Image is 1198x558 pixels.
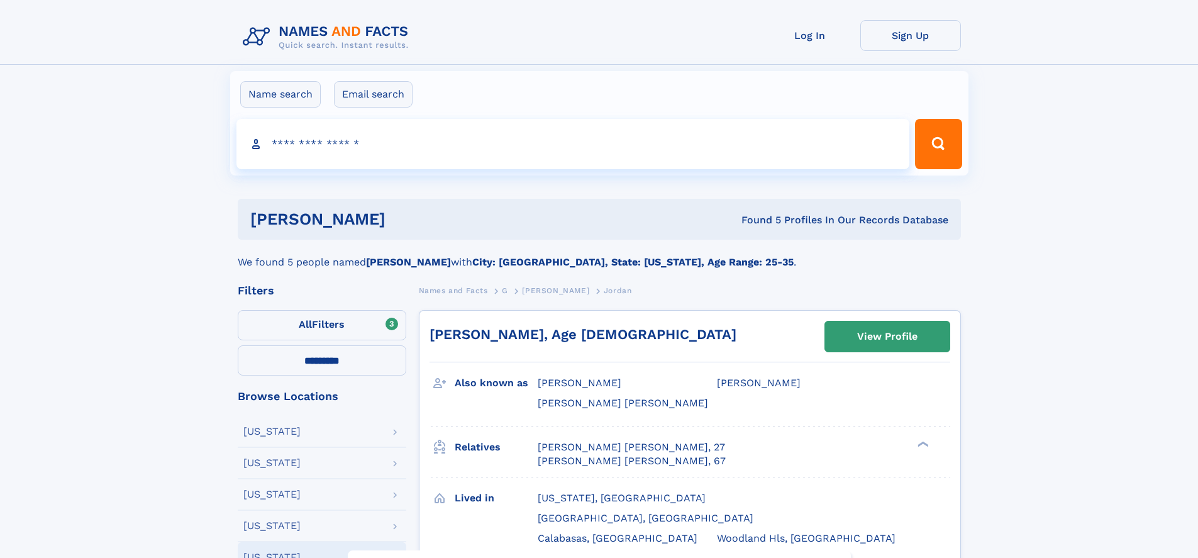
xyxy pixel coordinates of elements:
[538,440,725,454] a: [PERSON_NAME] [PERSON_NAME], 27
[250,211,563,227] h1: [PERSON_NAME]
[236,119,910,169] input: search input
[825,321,950,352] a: View Profile
[238,391,406,402] div: Browse Locations
[860,20,961,51] a: Sign Up
[334,81,413,108] label: Email search
[563,213,948,227] div: Found 5 Profiles In Our Records Database
[240,81,321,108] label: Name search
[522,286,589,295] span: [PERSON_NAME]
[522,282,589,298] a: [PERSON_NAME]
[238,310,406,340] label: Filters
[857,322,918,351] div: View Profile
[914,440,929,448] div: ❯
[604,286,632,295] span: Jordan
[455,437,538,458] h3: Relatives
[717,532,896,544] span: Woodland Hls, [GEOGRAPHIC_DATA]
[538,454,726,468] a: [PERSON_NAME] [PERSON_NAME], 67
[243,458,301,468] div: [US_STATE]
[455,488,538,509] h3: Lived in
[472,256,794,268] b: City: [GEOGRAPHIC_DATA], State: [US_STATE], Age Range: 25-35
[538,377,621,389] span: [PERSON_NAME]
[419,282,488,298] a: Names and Facts
[538,532,697,544] span: Calabasas, [GEOGRAPHIC_DATA]
[760,20,860,51] a: Log In
[502,282,508,298] a: G
[243,489,301,499] div: [US_STATE]
[538,492,706,504] span: [US_STATE], [GEOGRAPHIC_DATA]
[366,256,451,268] b: [PERSON_NAME]
[430,326,736,342] a: [PERSON_NAME], Age [DEMOGRAPHIC_DATA]
[238,285,406,296] div: Filters
[243,427,301,437] div: [US_STATE]
[915,119,962,169] button: Search Button
[238,20,419,54] img: Logo Names and Facts
[243,521,301,531] div: [US_STATE]
[717,377,801,389] span: [PERSON_NAME]
[502,286,508,295] span: G
[299,318,312,330] span: All
[538,512,753,524] span: [GEOGRAPHIC_DATA], [GEOGRAPHIC_DATA]
[455,372,538,394] h3: Also known as
[238,240,961,270] div: We found 5 people named with .
[538,397,708,409] span: [PERSON_NAME] [PERSON_NAME]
